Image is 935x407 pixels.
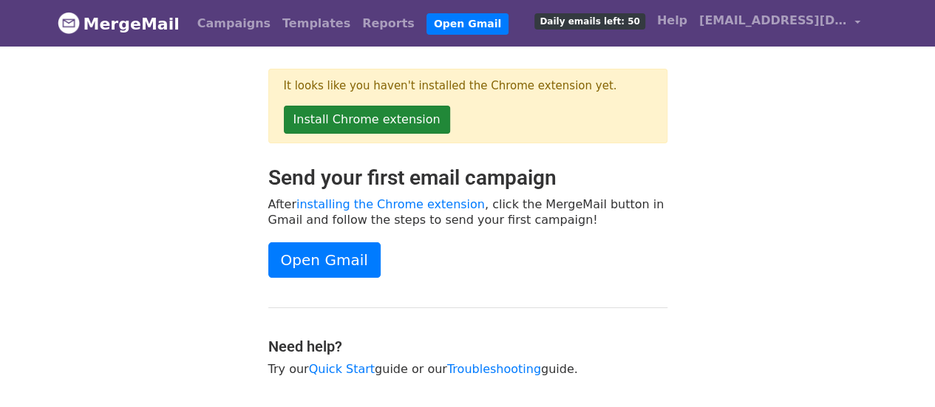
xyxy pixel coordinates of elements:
[268,196,667,228] p: After , click the MergeMail button in Gmail and follow the steps to send your first campaign!
[699,12,847,30] span: [EMAIL_ADDRESS][DOMAIN_NAME]
[309,362,375,376] a: Quick Start
[268,165,667,191] h2: Send your first email campaign
[356,9,421,38] a: Reports
[58,12,80,34] img: MergeMail logo
[58,8,180,39] a: MergeMail
[268,361,667,377] p: Try our guide or our guide.
[651,6,693,35] a: Help
[191,9,276,38] a: Campaigns
[284,78,652,94] p: It looks like you haven't installed the Chrome extension yet.
[268,242,381,278] a: Open Gmail
[528,6,650,35] a: Daily emails left: 50
[268,338,667,355] h4: Need help?
[426,13,509,35] a: Open Gmail
[861,336,935,407] iframe: Chat Widget
[534,13,645,30] span: Daily emails left: 50
[284,106,450,134] a: Install Chrome extension
[693,6,866,41] a: [EMAIL_ADDRESS][DOMAIN_NAME]
[447,362,541,376] a: Troubleshooting
[296,197,485,211] a: installing the Chrome extension
[276,9,356,38] a: Templates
